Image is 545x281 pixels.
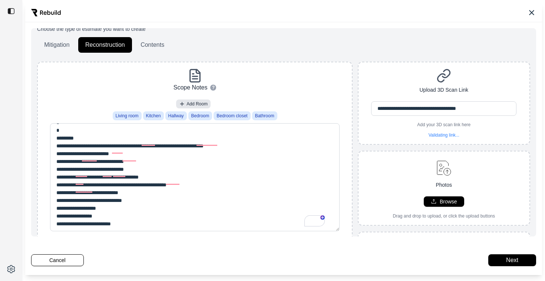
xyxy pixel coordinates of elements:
button: Browse [424,196,464,207]
button: Bedroom closet [214,111,250,120]
span: Bathroom [255,113,274,119]
p: Choose the type of estimate you want to create [37,25,530,33]
p: Upload 3D Scan Link [419,86,468,94]
img: Rebuild [31,9,61,16]
p: Drag and drop to upload, or click the upload buttons [393,213,495,219]
button: Cancel [31,254,84,266]
button: Kitchen [143,111,164,120]
span: Add Room [186,101,208,107]
p: Add your 3D scan link here [417,122,470,128]
span: Bedroom closet [217,113,247,119]
p: Browse [440,198,457,205]
button: Next [488,254,536,266]
span: Kitchen [146,113,161,119]
img: toggle sidebar [7,7,15,15]
p: Photos [436,181,452,189]
button: Bathroom [252,111,277,120]
p: Validating link... [424,132,464,138]
button: Reconstruction [78,37,132,53]
button: Living room [113,111,142,120]
button: Bedroom [188,111,212,120]
button: Contents [133,37,171,53]
span: Living room [116,113,139,119]
textarea: To enrich screen reader interactions, please activate Accessibility in Grammarly extension settings [50,123,340,231]
p: Scope Notes [174,83,208,92]
span: Hallway [168,113,184,119]
button: Hallway [165,111,187,120]
span: ? [212,85,215,91]
span: Bedroom [191,113,209,119]
img: upload-image.svg [433,157,455,178]
button: Mitigation [37,37,77,53]
button: Add Room [176,99,211,108]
